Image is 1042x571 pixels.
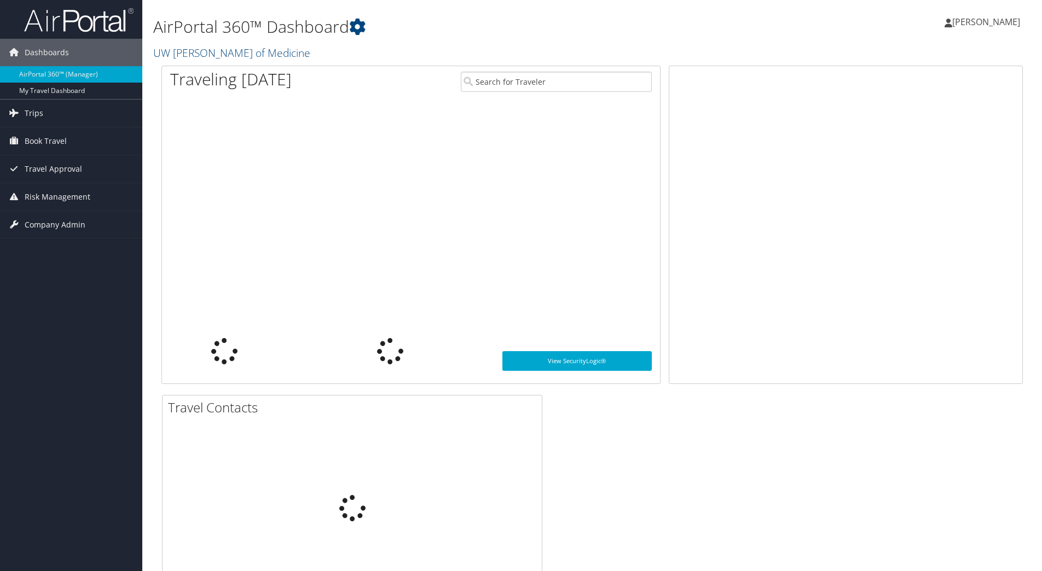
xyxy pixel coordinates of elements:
span: Trips [25,100,43,127]
h2: Travel Contacts [168,398,542,417]
input: Search for Traveler [461,72,652,92]
h1: AirPortal 360™ Dashboard [153,15,738,38]
h1: Traveling [DATE] [170,68,292,91]
span: Risk Management [25,183,90,211]
span: Company Admin [25,211,85,238]
img: airportal-logo.png [24,7,134,33]
span: [PERSON_NAME] [952,16,1020,28]
a: UW [PERSON_NAME] of Medicine [153,45,313,60]
a: [PERSON_NAME] [945,5,1031,38]
span: Book Travel [25,127,67,155]
a: View SecurityLogic® [502,351,652,371]
span: Dashboards [25,39,69,66]
span: Travel Approval [25,155,82,183]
